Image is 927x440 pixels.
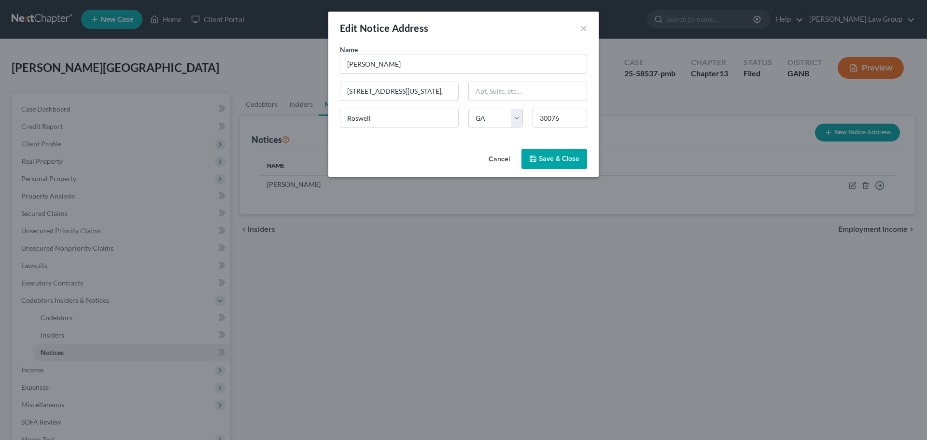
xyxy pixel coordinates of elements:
span: Edit [340,22,358,34]
input: Enter address... [340,82,458,100]
input: Search by name... [340,55,587,74]
input: Apt, Suite, etc... [469,82,587,100]
span: Name [340,45,358,54]
span: Notice Address [360,22,429,34]
span: Save & Close [539,155,579,163]
button: Cancel [481,150,518,169]
input: Enter zip... [533,109,587,128]
button: Save & Close [521,149,587,169]
button: × [580,22,587,34]
input: Enter city... [340,109,458,128]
